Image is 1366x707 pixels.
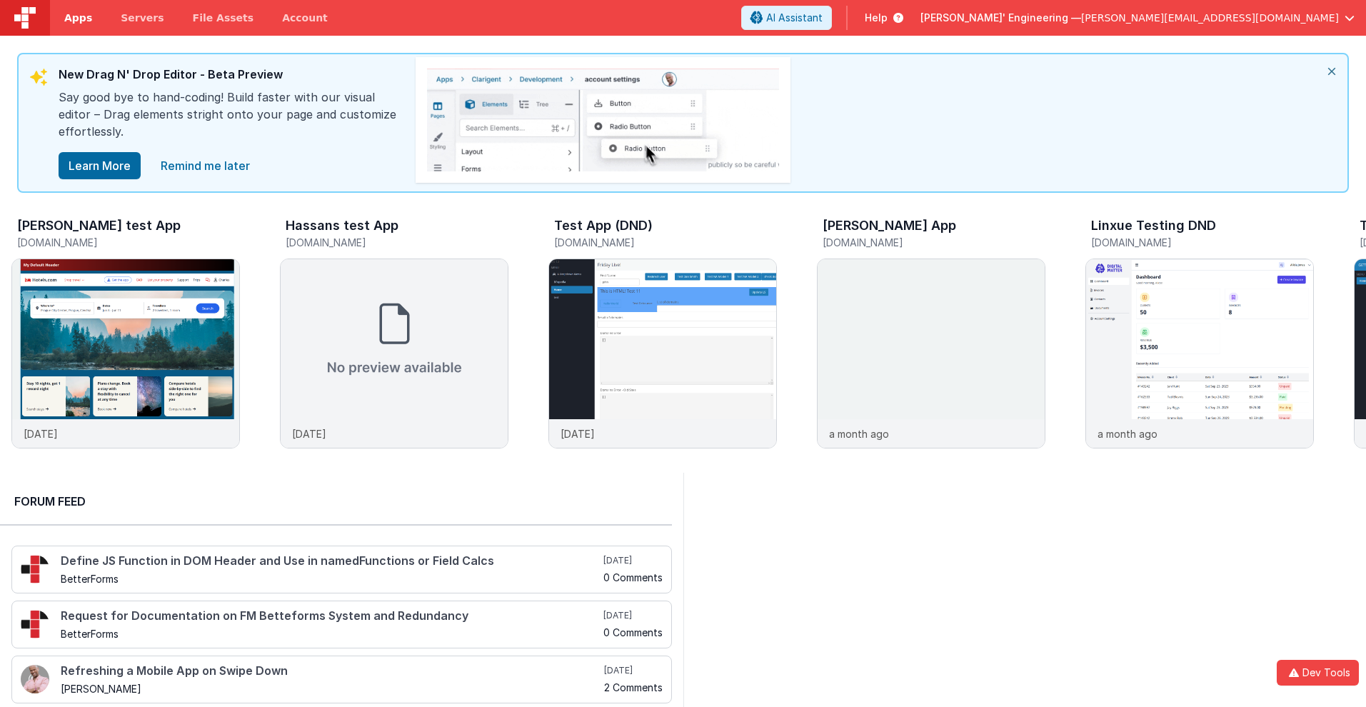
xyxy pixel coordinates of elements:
[61,573,601,584] h5: BetterForms
[11,601,672,648] a: Request for Documentation on FM Betteforms System and Redundancy BetterForms [DATE] 0 Comments
[59,66,401,89] div: New Drag N' Drop Editor - Beta Preview
[64,11,92,25] span: Apps
[1277,660,1359,686] button: Dev Tools
[823,219,956,233] h3: [PERSON_NAME] App
[603,572,663,583] h5: 0 Comments
[17,237,240,248] h5: [DOMAIN_NAME]
[21,610,49,638] img: 295_2.png
[604,665,663,676] h5: [DATE]
[865,11,888,25] span: Help
[920,11,1081,25] span: [PERSON_NAME]' Engineering —
[823,237,1045,248] h5: [DOMAIN_NAME]
[59,152,141,179] button: Learn More
[561,426,595,441] p: [DATE]
[21,665,49,693] img: 411_2.png
[1316,54,1347,89] i: close
[603,610,663,621] h5: [DATE]
[286,219,398,233] h3: Hassans test App
[286,237,508,248] h5: [DOMAIN_NAME]
[741,6,832,30] button: AI Assistant
[292,426,326,441] p: [DATE]
[17,219,181,233] h3: [PERSON_NAME] test App
[11,656,672,703] a: Refreshing a Mobile App on Swipe Down [PERSON_NAME] [DATE] 2 Comments
[604,682,663,693] h5: 2 Comments
[14,493,658,510] h2: Forum Feed
[61,628,601,639] h5: BetterForms
[61,683,601,694] h5: [PERSON_NAME]
[152,151,258,180] a: close
[61,610,601,623] h4: Request for Documentation on FM Betteforms System and Redundancy
[193,11,254,25] span: File Assets
[59,89,401,151] div: Say good bye to hand-coding! Build faster with our visual editor – Drag elements stright onto you...
[1091,219,1216,233] h3: Linxue Testing DND
[603,555,663,566] h5: [DATE]
[603,627,663,638] h5: 0 Comments
[1081,11,1339,25] span: [PERSON_NAME][EMAIL_ADDRESS][DOMAIN_NAME]
[61,665,601,678] h4: Refreshing a Mobile App on Swipe Down
[1091,237,1314,248] h5: [DOMAIN_NAME]
[61,555,601,568] h4: Define JS Function in DOM Header and Use in namedFunctions or Field Calcs
[21,555,49,583] img: 295_2.png
[11,546,672,593] a: Define JS Function in DOM Header and Use in namedFunctions or Field Calcs BetterForms [DATE] 0 Co...
[766,11,823,25] span: AI Assistant
[920,11,1355,25] button: [PERSON_NAME]' Engineering — [PERSON_NAME][EMAIL_ADDRESS][DOMAIN_NAME]
[554,237,777,248] h5: [DOMAIN_NAME]
[829,426,889,441] p: a month ago
[121,11,164,25] span: Servers
[1098,426,1157,441] p: a month ago
[554,219,653,233] h3: Test App (DND)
